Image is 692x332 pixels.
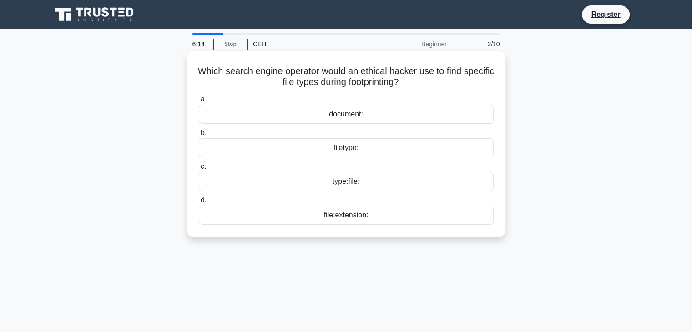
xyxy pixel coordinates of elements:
[187,35,213,53] div: 6:14
[201,162,206,170] span: c.
[586,9,626,20] a: Register
[201,95,207,103] span: a.
[199,172,494,191] div: type:file:
[213,39,248,50] a: Stop
[452,35,505,53] div: 2/10
[198,65,495,88] h5: Which search engine operator would an ethical hacker use to find specific file types during footp...
[201,129,207,136] span: b.
[201,196,207,204] span: d.
[199,105,494,124] div: document:
[199,138,494,157] div: filetype:
[199,206,494,225] div: file:extension:
[248,35,373,53] div: CEH
[373,35,452,53] div: Beginner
